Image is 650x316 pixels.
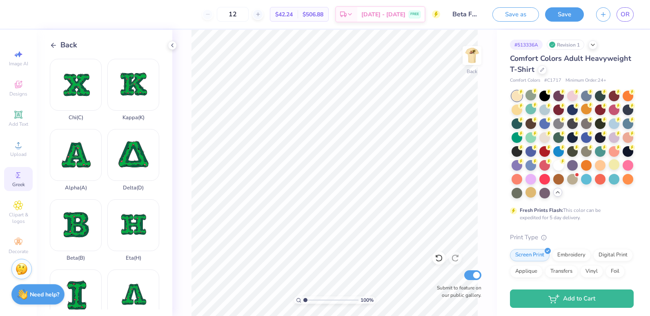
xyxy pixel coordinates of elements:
input: – – [217,7,249,22]
div: Applique [510,265,543,278]
label: Submit to feature on our public gallery. [432,284,481,299]
div: Back [467,68,477,75]
span: Clipart & logos [4,211,33,225]
button: Save as [492,7,539,22]
div: # 513336A [510,40,543,50]
div: Chi ( C ) [69,115,83,121]
div: Revision 1 [547,40,584,50]
div: This color can be expedited for 5 day delivery. [520,207,620,221]
span: $506.88 [303,10,323,19]
span: Add Text [9,121,28,127]
span: Upload [10,151,27,158]
span: Designs [9,91,27,97]
span: Image AI [9,60,28,67]
span: FREE [410,11,419,17]
button: Save [545,7,584,22]
div: Delta ( D ) [123,185,144,191]
span: Greek [12,181,25,188]
span: # C1717 [544,77,561,84]
span: Minimum Order: 24 + [565,77,606,84]
div: Vinyl [580,265,603,278]
div: Digital Print [593,249,633,261]
div: Kappa ( K ) [122,115,145,121]
span: Decorate [9,248,28,255]
div: Foil [605,265,625,278]
span: $42.24 [275,10,293,19]
span: Comfort Colors Adult Heavyweight T-Shirt [510,53,631,74]
div: Print Type [510,233,634,242]
strong: Fresh Prints Flash: [520,207,563,214]
div: Alpha ( A ) [65,185,87,191]
strong: Need help? [30,291,59,298]
div: Embroidery [552,249,591,261]
img: Back [464,47,480,64]
span: OR [621,10,630,19]
span: Back [60,40,77,51]
div: Transfers [545,265,578,278]
span: Comfort Colors [510,77,540,84]
span: 100 % [361,296,374,304]
a: OR [617,7,634,22]
button: Add to Cart [510,289,634,308]
span: [DATE] - [DATE] [361,10,405,19]
input: Untitled Design [446,6,486,22]
div: Screen Print [510,249,550,261]
div: Beta ( B ) [67,255,85,261]
div: Eta ( H ) [126,255,141,261]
